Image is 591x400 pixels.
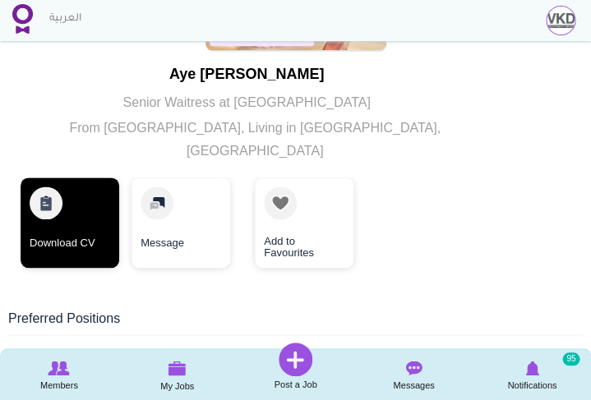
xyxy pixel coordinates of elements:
[21,91,473,114] p: Senior Waitress at [GEOGRAPHIC_DATA]
[21,67,473,83] h1: Aye [PERSON_NAME]
[21,117,473,163] p: From [GEOGRAPHIC_DATA], Living in [GEOGRAPHIC_DATA], [GEOGRAPHIC_DATA]
[507,377,556,393] span: Notifications
[21,177,119,276] div: 1 / 3
[279,343,312,376] img: Post a Job
[118,351,237,398] a: My Jobs My Jobs
[237,343,355,393] a: Post a Job Post a Job
[21,177,119,268] a: Download CV
[41,2,90,35] a: العربية
[48,361,70,375] img: Browse Members
[160,378,194,394] span: My Jobs
[242,177,341,276] div: 3 / 3
[132,177,230,276] div: 2 / 3
[275,376,317,393] span: Post a Job
[8,309,583,335] div: Preferred Positions
[12,4,33,34] img: Home
[473,351,591,398] a: Notifications Notifications 95
[169,361,187,375] img: My Jobs
[40,377,78,393] span: Members
[562,352,579,366] small: 95
[354,351,473,398] a: Messages Messages
[405,361,422,375] img: Messages
[393,377,434,393] span: Messages
[255,177,353,268] a: Add to Favourites
[525,361,539,375] img: Notifications
[132,177,230,268] a: Message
